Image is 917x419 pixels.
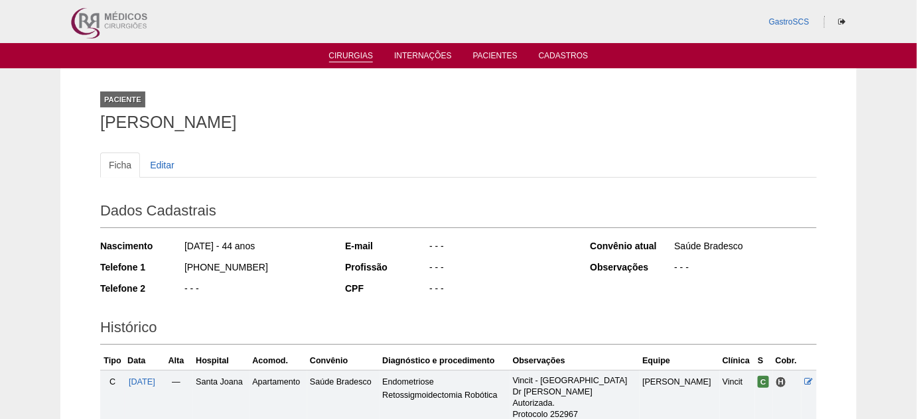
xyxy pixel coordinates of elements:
div: - - - [428,282,572,298]
a: Editar [141,152,183,178]
a: Internações [394,51,452,64]
h2: Histórico [100,314,817,345]
h1: [PERSON_NAME] [100,114,817,131]
h2: Dados Cadastrais [100,198,817,228]
th: Acomod. [249,351,307,371]
span: Hospital [776,377,787,388]
div: - - - [428,261,572,277]
div: Observações [590,261,673,274]
span: Confirmada [758,376,769,388]
th: Data [125,351,159,371]
div: Telefone 1 [100,261,183,274]
div: - - - [183,282,327,298]
div: - - - [673,261,817,277]
a: Cirurgias [329,51,374,62]
div: Saúde Bradesco [673,239,817,256]
th: Cobr. [773,351,802,371]
div: Telefone 2 [100,282,183,295]
div: Profissão [345,261,428,274]
th: S [755,351,773,371]
div: Convênio atual [590,239,673,253]
div: E-mail [345,239,428,253]
a: Pacientes [473,51,518,64]
a: Ficha [100,152,140,178]
th: Clínica [720,351,755,371]
a: [DATE] [129,377,155,387]
div: Nascimento [100,239,183,253]
i: Sair [838,18,845,26]
div: C [103,375,122,389]
a: Cadastros [539,51,589,64]
th: Equipe [640,351,720,371]
a: GastroSCS [769,17,810,27]
div: [PHONE_NUMBER] [183,261,327,277]
th: Tipo [100,351,125,371]
th: Diagnóstico e procedimento [380,351,510,371]
th: Alta [159,351,194,371]
div: CPF [345,282,428,295]
th: Convênio [307,351,380,371]
th: Hospital [193,351,249,371]
th: Observações [510,351,640,371]
div: - - - [428,239,572,256]
div: [DATE] - 44 anos [183,239,327,256]
div: Paciente [100,91,145,107]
